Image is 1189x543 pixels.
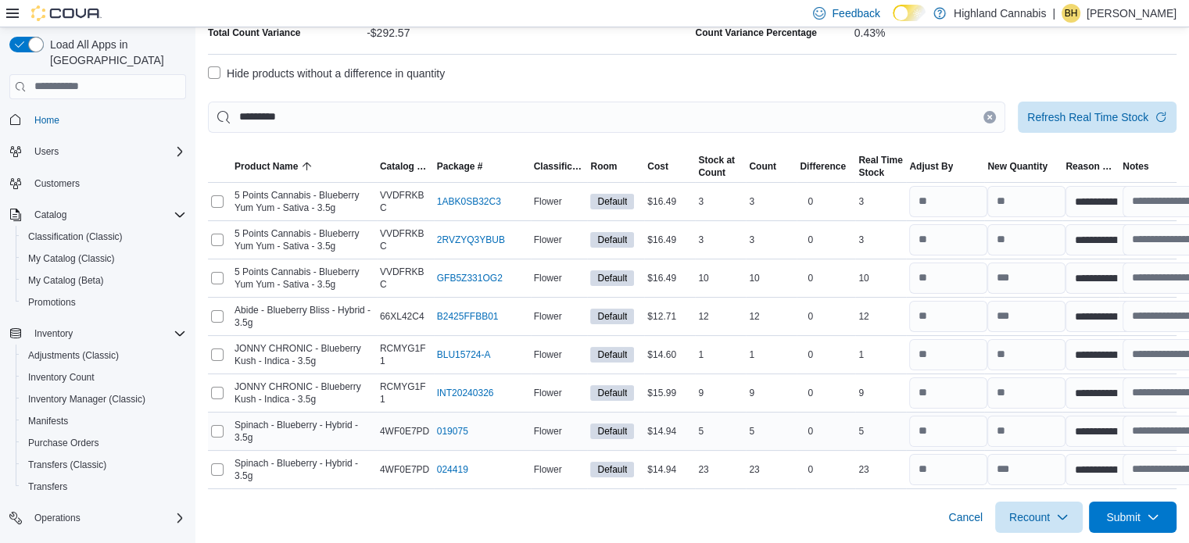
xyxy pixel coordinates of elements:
span: Home [28,110,186,130]
span: Cancel [948,509,983,525]
a: BLU15724-A [437,348,491,361]
a: INT20240326 [437,387,494,399]
div: 5 [746,422,797,441]
button: Stock atCount [695,151,746,182]
button: Submit [1089,502,1176,533]
div: 1 [746,345,797,364]
span: Package # [437,160,483,173]
span: 66XL42C4 [380,310,424,323]
div: Difference [800,160,846,173]
button: Manifests [16,410,192,432]
button: Users [28,142,65,161]
div: 1 [855,345,906,364]
p: Highland Cannabis [954,4,1046,23]
button: Users [3,141,192,163]
span: Inventory [34,327,73,340]
div: $16.49 [644,192,695,211]
span: Default [597,233,627,247]
span: Customers [28,173,186,193]
span: Inventory Manager (Classic) [22,390,186,409]
span: Default [590,309,634,324]
span: Default [597,309,627,323]
span: Default [597,463,627,477]
span: Refresh Real Time Stock [1027,109,1148,125]
button: Room [587,157,644,176]
span: Default [590,232,634,248]
div: 10 [746,269,797,288]
span: 4WF0E7PD [380,463,429,476]
div: 3 [695,192,746,211]
div: $12.71 [644,307,695,326]
span: Operations [34,512,81,524]
div: 23 [855,460,906,479]
span: Inventory Count [22,368,186,387]
span: Home [34,114,59,127]
a: Inventory Manager (Classic) [22,390,152,409]
span: RCMYG1F1 [380,380,431,405]
button: Operations [28,509,87,527]
span: Default [590,347,634,363]
p: 0 [808,195,813,208]
button: Inventory Count [16,366,192,388]
span: Classification [534,160,585,173]
span: Purchase Orders [28,437,99,449]
a: B2425FFBB01 [437,310,499,323]
span: Room [590,160,617,173]
a: Transfers [22,477,73,496]
a: Purchase Orders [22,434,106,452]
a: Classification (Classic) [22,227,129,246]
div: Flower [531,460,588,479]
button: Promotions [16,291,192,313]
div: Total Count Variance [208,27,300,39]
a: Manifests [22,412,74,430]
div: $16.49 [644,230,695,249]
div: Flower [531,230,588,249]
span: Manifests [22,412,186,430]
a: 024419 [437,463,468,476]
button: Customers [3,172,192,195]
span: Default [590,270,634,286]
span: New Quantity [987,160,1048,173]
button: My Catalog (Beta) [16,270,192,291]
div: $16.49 [644,269,695,288]
button: Catalog [3,204,192,226]
a: 2RVZYQ3YBUB [437,234,505,246]
span: Default [590,194,634,209]
div: Bernice Hopkins [1062,4,1080,23]
span: BH [1065,4,1078,23]
p: 0 [808,272,813,284]
a: Promotions [22,293,82,312]
div: 3 [746,230,797,249]
span: Promotions [28,296,76,309]
span: Inventory Count [28,371,95,384]
div: Flower [531,269,588,288]
span: Inventory Manager (Classic) [28,393,145,405]
button: Refresh Real Time Stock [1018,102,1176,133]
span: Manifests [28,415,68,427]
div: $14.60 [644,345,695,364]
a: 019075 [437,425,468,438]
div: 1 [695,345,746,364]
span: Transfers (Classic) [28,459,106,471]
span: Transfers [28,480,67,493]
div: Stock at [698,154,735,166]
a: Transfers (Classic) [22,455,113,474]
a: My Catalog (Classic) [22,249,121,268]
button: Inventory Manager (Classic) [16,388,192,410]
button: Transfers [16,476,192,498]
div: 0.43% [854,20,1176,39]
p: 0 [808,310,813,323]
div: $14.94 [644,422,695,441]
div: Count Variance Percentage [696,27,817,39]
button: Cost [644,157,695,176]
div: 3 [695,230,746,249]
span: Count [749,160,776,173]
p: [PERSON_NAME] [1087,4,1176,23]
span: Operations [28,509,186,527]
span: Feedback [832,5,879,21]
div: 12 [855,307,906,326]
span: JONNY CHRONIC - Blueberry Kush - Indica - 3.5g [235,380,374,405]
p: 0 [808,234,813,246]
span: Recount [1009,509,1050,525]
span: Spinach - Blueberry - Hybrid - 3.5g [235,419,374,444]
